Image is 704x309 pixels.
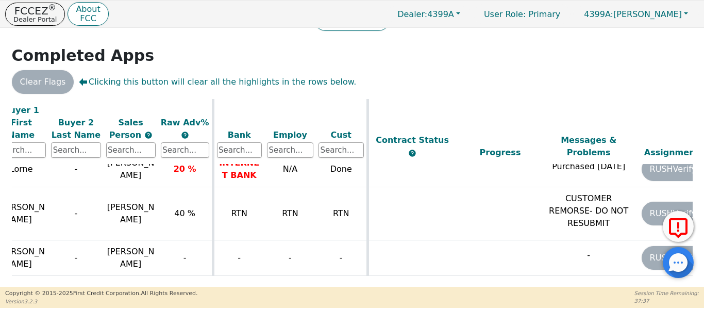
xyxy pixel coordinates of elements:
a: User Role: Primary [474,4,571,24]
td: - [316,240,367,276]
span: All Rights Reserved. [141,290,197,297]
p: Version 3.2.3 [5,298,197,305]
input: Search... [51,142,100,158]
div: Messages & Problems [547,134,630,159]
span: Assignment [644,148,702,157]
button: Dealer:4399A [387,6,471,22]
input: Search... [319,142,364,158]
span: Dealer: [397,9,427,19]
p: About [76,5,100,13]
td: - [264,240,316,276]
div: Progress [459,147,542,159]
td: - [48,187,103,240]
span: Sales Person [109,117,144,139]
td: Done [316,152,367,187]
span: 4399A [397,9,454,19]
p: FCC [76,14,100,23]
span: Contract Status [376,135,449,145]
sup: ® [48,3,56,12]
td: RTN [264,187,316,240]
button: AboutFCC [68,2,108,26]
span: - [183,253,187,263]
td: - [48,152,103,187]
input: Search... [267,142,313,158]
p: Purchased [DATE] [547,160,630,173]
strong: Completed Apps [12,46,155,64]
span: [PERSON_NAME] [107,247,155,269]
span: 40 % [174,208,195,218]
span: [PERSON_NAME] [584,9,682,19]
p: - [547,249,630,262]
button: FCCEZ®Dealer Portal [5,3,65,26]
td: INTERNET BANK [213,152,264,187]
td: N/A [264,152,316,187]
div: Employ [267,128,313,141]
input: Search... [217,142,262,158]
button: Report Error to FCC [663,211,694,242]
p: Dealer Portal [13,16,57,23]
div: Buyer 2 Last Name [51,116,100,141]
p: Primary [474,4,571,24]
div: Cust [319,128,364,141]
div: Bank [217,128,262,141]
button: 4399A:[PERSON_NAME] [573,6,699,22]
input: Search... [161,142,209,158]
p: Copyright © 2015- 2025 First Credit Corporation. [5,289,197,298]
span: 20 % [174,164,196,174]
td: RTN [213,187,264,240]
input: Search... [106,142,156,158]
p: Session Time Remaining: [634,289,699,297]
p: FCCEZ [13,6,57,16]
span: [PERSON_NAME] [107,202,155,224]
td: RTN [316,187,367,240]
p: CUSTOMER REMORSE- DO NOT RESUBMIT [547,192,630,230]
span: Raw Adv% [161,117,209,127]
span: 4399A: [584,9,613,19]
td: - [213,240,264,276]
span: User Role : [484,9,526,19]
p: 37:37 [634,297,699,305]
td: - [48,240,103,276]
span: Clicking this button will clear all the highlights in the rows below. [79,76,356,88]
